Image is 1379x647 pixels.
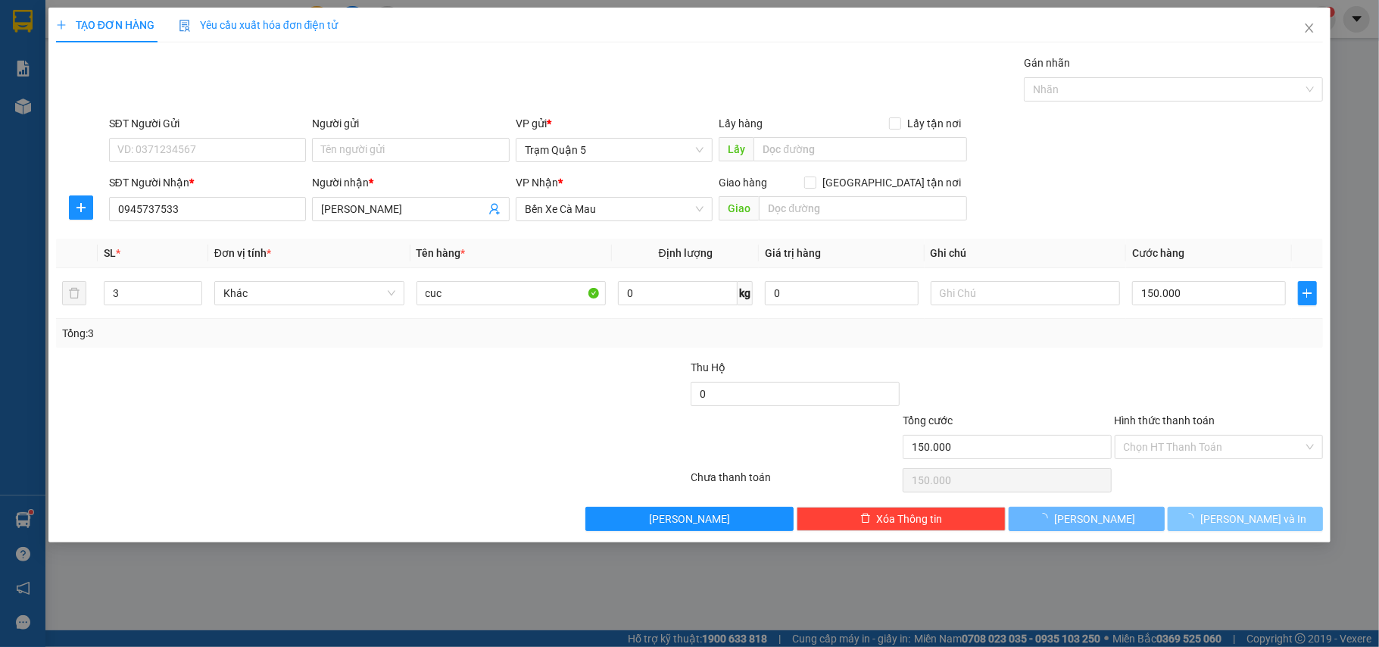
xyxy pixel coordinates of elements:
button: deleteXóa Thông tin [797,507,1006,531]
b: GỬI : Trạm Quận 5 [19,110,191,135]
span: user-add [488,203,501,215]
span: kg [738,281,753,305]
label: Gán nhãn [1024,57,1070,69]
img: logo.jpg [19,19,95,95]
span: close [1303,22,1315,34]
span: Đơn vị tính [214,247,271,259]
div: Tổng: 3 [62,325,533,342]
span: Bến Xe Cà Mau [525,198,704,220]
span: Lấy tận nơi [901,115,967,132]
span: plus [56,20,67,30]
span: TẠO ĐƠN HÀNG [56,19,154,31]
div: SĐT Người Nhận [109,174,307,191]
img: icon [179,20,191,32]
th: Ghi chú [925,239,1127,268]
span: loading [1184,513,1200,524]
span: [PERSON_NAME] và In [1200,511,1306,527]
span: Yêu cầu xuất hóa đơn điện tử [179,19,339,31]
label: Hình thức thanh toán [1115,414,1215,427]
button: delete [62,281,86,305]
span: Giao [719,196,759,220]
button: [PERSON_NAME] [1009,507,1165,531]
span: plus [1299,287,1317,299]
input: Ghi Chú [931,281,1121,305]
input: Dọc đường [759,196,967,220]
span: Trạm Quận 5 [525,139,704,161]
li: Hotline: 02839552959 [142,56,633,75]
span: SL [104,247,116,259]
span: Xóa Thông tin [877,511,943,527]
li: 26 Phó Cơ Điều, Phường 12 [142,37,633,56]
span: VP Nhận [516,177,558,189]
span: Tổng cước [903,414,953,427]
button: [PERSON_NAME] [585,507,794,531]
div: Người gửi [312,115,510,132]
span: loading [1037,513,1054,524]
button: plus [69,195,93,220]
div: VP gửi [516,115,713,132]
button: plus [1298,281,1318,305]
span: Lấy hàng [719,117,763,130]
span: [GEOGRAPHIC_DATA] tận nơi [816,174,967,191]
span: plus [70,202,92,214]
button: Close [1288,8,1331,50]
button: [PERSON_NAME] và In [1168,507,1324,531]
span: delete [860,513,871,525]
span: Lấy [719,137,753,161]
div: Người nhận [312,174,510,191]
input: Dọc đường [753,137,967,161]
span: Giao hàng [719,177,767,189]
div: Chưa thanh toán [689,469,901,495]
span: [PERSON_NAME] [649,511,730,527]
span: Định lượng [659,247,713,259]
span: Thu Hộ [691,361,725,374]
span: Cước hàng [1132,247,1184,259]
input: VD: Bàn, Ghế [417,281,607,305]
span: Khác [223,282,395,305]
div: SĐT Người Gửi [109,115,307,132]
span: Tên hàng [417,247,466,259]
span: Giá trị hàng [765,247,821,259]
span: [PERSON_NAME] [1054,511,1135,527]
input: 0 [765,281,918,305]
